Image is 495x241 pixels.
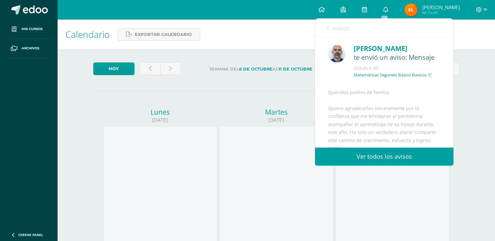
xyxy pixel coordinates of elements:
[65,28,110,40] span: Calendario
[315,148,453,166] a: Ver todos los avisos
[422,4,460,10] span: [PERSON_NAME]
[5,39,52,58] a: Archivos
[117,28,200,41] a: Exportar calendario
[93,62,134,75] a: Hoy
[186,62,336,76] label: Semana del al
[22,46,39,51] span: Archivos
[135,28,192,40] span: Exportar calendario
[328,45,345,62] img: 25a107f0461d339fca55307c663570d2.png
[354,65,440,72] div: Octubre 09
[354,72,432,78] p: Matemáticas Segundo Básico Basicos 'C'
[239,67,273,72] strong: 6 de Octubre
[404,3,417,16] img: 261f38a91c24d81787e9dd9d7abcde75.png
[103,107,217,117] div: Lunes
[422,10,460,15] span: Mi Perfil
[354,43,440,54] div: [PERSON_NAME]
[219,107,333,117] div: Martes
[18,233,43,237] span: Cerrar panel
[219,117,333,123] div: [DATE]
[354,54,440,62] div: te envió un aviso: Mensaje
[22,26,43,32] span: Mis cursos
[5,20,52,39] a: Mis cursos
[332,24,350,32] span: Avisos
[278,67,312,72] strong: 11 de Octubre
[103,117,217,123] div: [DATE]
